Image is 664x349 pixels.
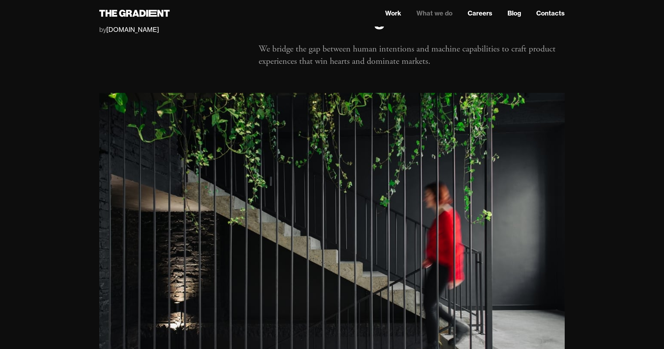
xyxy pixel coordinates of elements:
h1: AI-native design team [259,8,565,30]
a: Careers [468,9,492,18]
p: We bridge the gap between human intentions and machine capabilities to craft product experiences ... [259,43,565,68]
a: [DOMAIN_NAME] [106,26,159,33]
a: Work [385,9,401,18]
a: Blog [507,9,521,18]
a: Contacts [536,9,565,18]
a: What we do [416,9,452,18]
